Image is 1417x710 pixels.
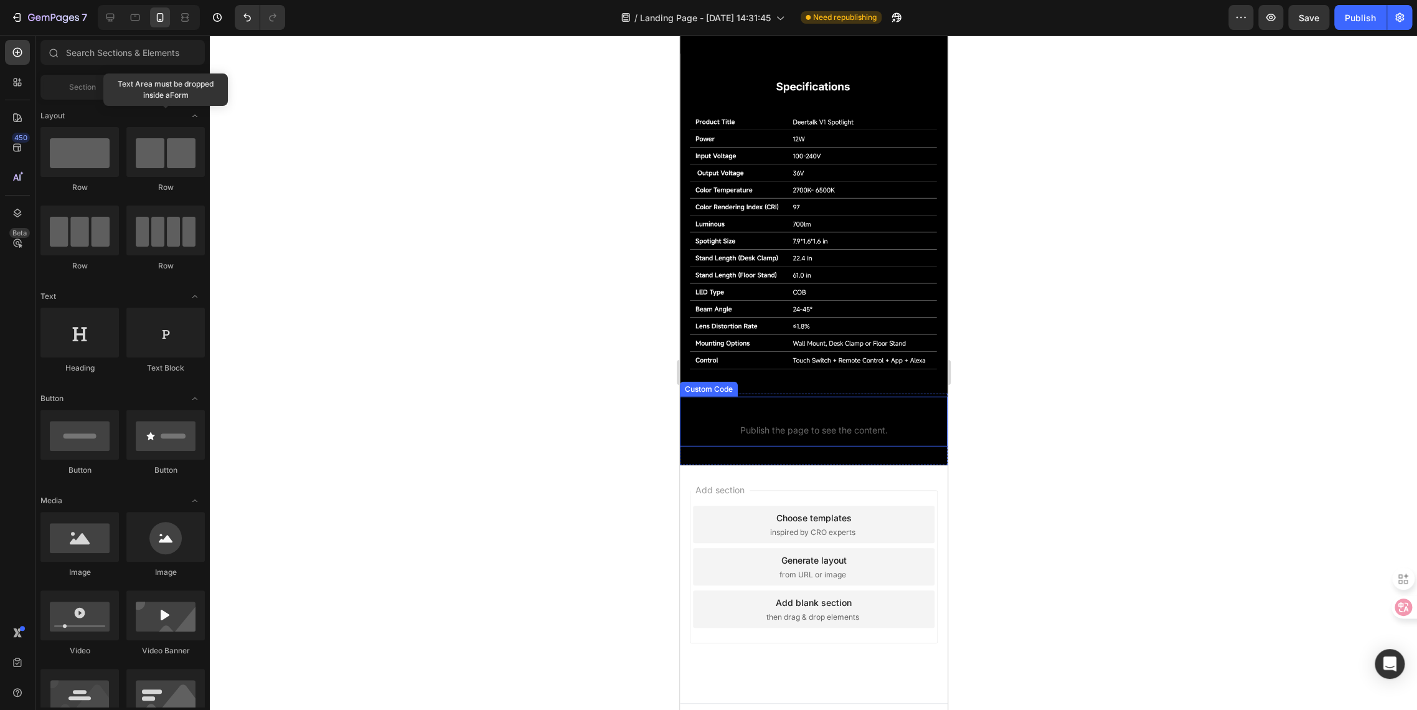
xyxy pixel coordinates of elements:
[40,393,64,404] span: Button
[40,110,65,121] span: Layout
[40,495,62,506] span: Media
[185,491,205,511] span: Toggle open
[69,82,96,93] span: Section
[5,5,93,30] button: 7
[680,35,948,710] iframe: Design area
[185,389,205,409] span: Toggle open
[40,40,205,65] input: Search Sections & Elements
[40,567,119,578] div: Image
[640,11,771,24] span: Landing Page - [DATE] 14:31:45
[40,260,119,272] div: Row
[126,362,205,374] div: Text Block
[1288,5,1329,30] button: Save
[235,5,285,30] div: Undo/Redo
[40,645,119,656] div: Video
[126,465,205,476] div: Button
[149,82,177,93] span: Element
[40,182,119,193] div: Row
[40,465,119,476] div: Button
[126,567,205,578] div: Image
[126,260,205,272] div: Row
[126,645,205,656] div: Video Banner
[40,291,56,302] span: Text
[1375,649,1405,679] div: Open Intercom Messenger
[185,286,205,306] span: Toggle open
[1334,5,1386,30] button: Publish
[813,12,877,23] span: Need republishing
[40,362,119,374] div: Heading
[12,133,30,143] div: 450
[634,11,638,24] span: /
[185,106,205,126] span: Toggle open
[1299,12,1319,23] span: Save
[9,228,30,238] div: Beta
[82,10,87,25] p: 7
[126,182,205,193] div: Row
[1345,11,1376,24] div: Publish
